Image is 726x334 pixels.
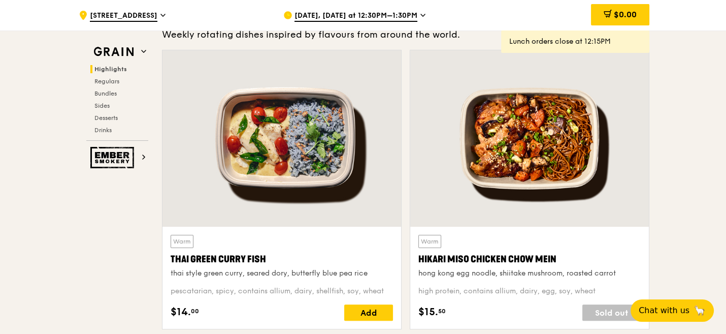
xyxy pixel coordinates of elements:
span: Highlights [94,66,127,73]
button: Chat with us🦙 [631,299,714,322]
span: $15. [418,305,438,320]
span: $0.00 [614,10,637,19]
div: Weekly rotating dishes inspired by flavours from around the world. [162,27,649,42]
img: Grain web logo [90,43,137,61]
div: high protein, contains allium, dairy, egg, soy, wheat [418,286,641,296]
div: pescatarian, spicy, contains allium, dairy, shellfish, soy, wheat [171,286,393,296]
span: Sides [94,102,110,109]
span: Bundles [94,90,117,97]
div: Add [344,305,393,321]
span: Drinks [94,127,112,134]
img: Ember Smokery web logo [90,147,137,168]
span: 🦙 [694,305,706,317]
span: 00 [191,307,199,315]
div: Lunch orders close at 12:15PM [509,37,641,47]
div: Warm [171,235,193,248]
span: Regulars [94,78,119,85]
div: thai style green curry, seared dory, butterfly blue pea rice [171,268,393,279]
span: $14. [171,305,191,320]
span: [DATE], [DATE] at 12:30PM–1:30PM [294,11,417,22]
span: [STREET_ADDRESS] [90,11,157,22]
span: Desserts [94,114,118,122]
div: Hikari Miso Chicken Chow Mein [418,252,641,266]
span: 50 [438,307,446,315]
div: Sold out [582,305,641,321]
div: Thai Green Curry Fish [171,252,393,266]
div: hong kong egg noodle, shiitake mushroom, roasted carrot [418,268,641,279]
div: Warm [418,235,441,248]
span: Chat with us [639,305,689,317]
